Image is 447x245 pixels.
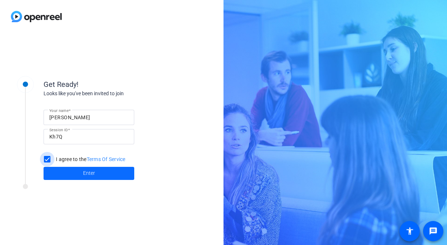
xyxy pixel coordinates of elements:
span: Enter [83,169,95,177]
div: Looks like you've been invited to join [44,90,189,97]
mat-label: Your name [49,108,69,113]
button: Enter [44,167,134,180]
div: Get Ready! [44,79,189,90]
a: Terms Of Service [87,156,126,162]
mat-label: Session ID [49,128,68,132]
mat-icon: message [429,227,438,236]
label: I agree to the [54,156,126,163]
mat-icon: accessibility [405,227,414,236]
